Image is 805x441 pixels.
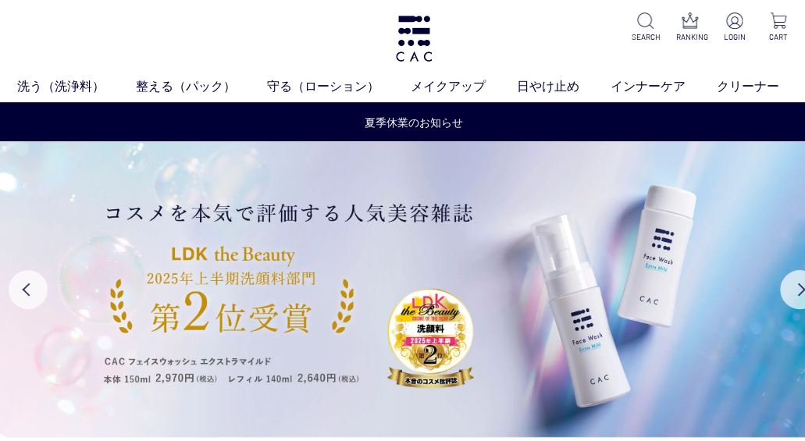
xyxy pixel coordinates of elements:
button: Previous [9,270,48,309]
img: logo [394,16,434,62]
a: 守る（ローション） [267,77,411,96]
a: LOGIN [720,12,748,43]
p: SEARCH [632,31,660,43]
a: 日やけ止め [517,77,611,96]
a: 夏季休業のお知らせ [365,115,463,131]
a: 整える（パック） [136,77,267,96]
p: LOGIN [720,31,748,43]
p: CART [764,31,793,43]
p: RANKING [675,31,703,43]
a: CART [764,12,793,43]
a: RANKING [675,12,703,43]
a: メイクアップ [411,77,517,96]
a: インナーケア [611,77,717,96]
a: SEARCH [632,12,660,43]
a: 洗う（洗浄料） [17,77,136,96]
